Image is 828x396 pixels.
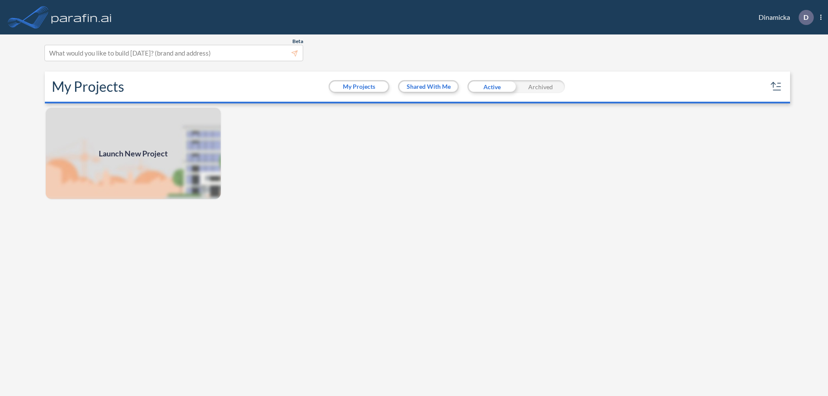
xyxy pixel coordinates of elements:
[769,80,783,94] button: sort
[399,81,458,92] button: Shared With Me
[50,9,113,26] img: logo
[99,148,168,159] span: Launch New Project
[746,10,822,25] div: Dinamicka
[330,81,388,92] button: My Projects
[516,80,565,93] div: Archived
[292,38,303,45] span: Beta
[803,13,809,21] p: D
[45,107,222,200] a: Launch New Project
[45,107,222,200] img: add
[52,78,124,95] h2: My Projects
[467,80,516,93] div: Active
